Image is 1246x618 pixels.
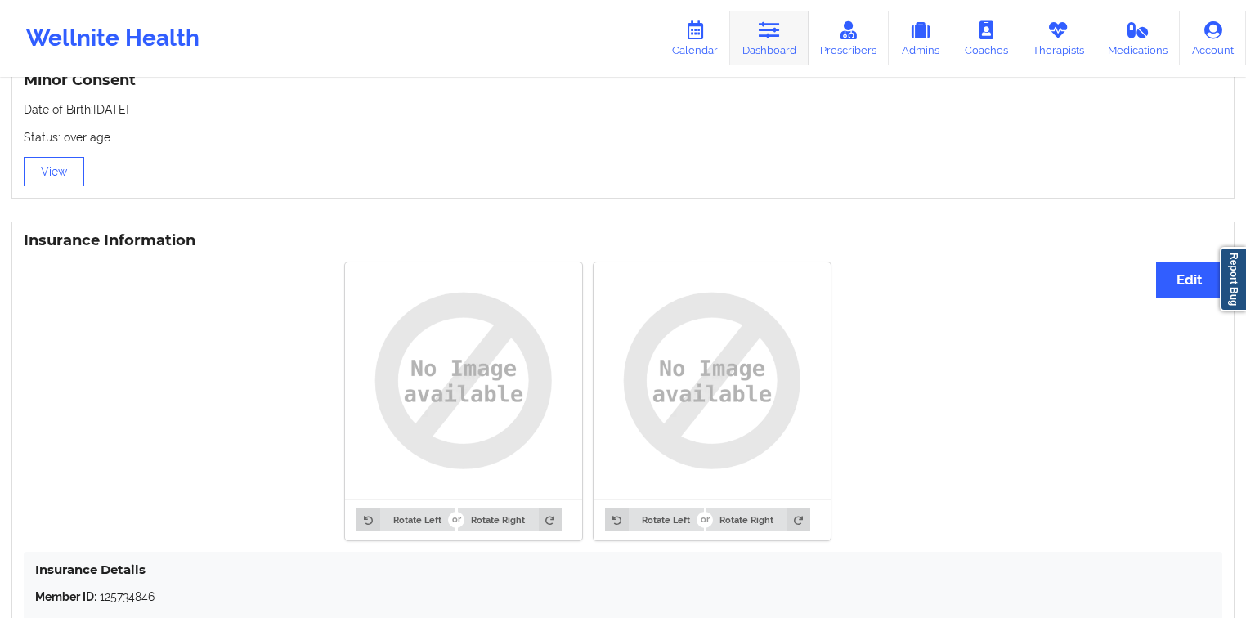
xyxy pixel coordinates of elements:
[952,11,1020,65] a: Coaches
[35,590,96,603] strong: Member ID:
[356,508,455,531] button: Rotate Left
[1220,247,1246,311] a: Report Bug
[889,11,952,65] a: Admins
[1180,11,1246,65] a: Account
[458,508,562,531] button: Rotate Right
[356,274,571,488] img: uy8AAAAYdEVYdFRodW1iOjpJbWFnZTo6SGVpZ2h0ADUxMo+NU4EAAAAXdEVYdFRodW1iOjpJbWFnZTo6V2lkdGgANTEyHHwD3...
[24,129,1222,146] p: Status: over age
[730,11,809,65] a: Dashboard
[706,508,810,531] button: Rotate Right
[1096,11,1181,65] a: Medications
[35,562,1211,577] h4: Insurance Details
[24,71,1222,90] h3: Minor Consent
[24,231,1222,250] h3: Insurance Information
[660,11,730,65] a: Calendar
[35,589,1211,605] p: 125734846
[809,11,890,65] a: Prescribers
[1020,11,1096,65] a: Therapists
[24,101,1222,118] p: Date of Birth: [DATE]
[24,157,84,186] button: View
[605,508,703,531] button: Rotate Left
[605,274,819,488] img: uy8AAAAYdEVYdFRodW1iOjpJbWFnZTo6SGVpZ2h0ADUxMo+NU4EAAAAXdEVYdFRodW1iOjpJbWFnZTo6V2lkdGgANTEyHHwD3...
[1156,262,1222,298] button: Edit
